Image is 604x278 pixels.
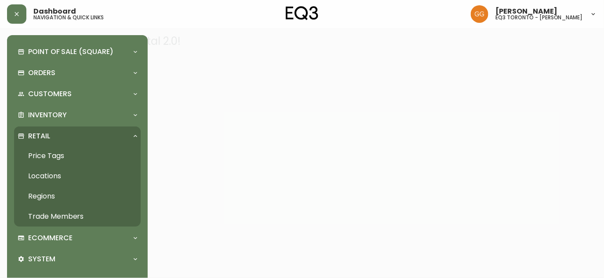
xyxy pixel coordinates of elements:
[28,89,72,99] p: Customers
[33,8,76,15] span: Dashboard
[28,131,50,141] p: Retail
[14,228,141,248] div: Ecommerce
[33,15,104,20] h5: navigation & quick links
[14,249,141,269] div: System
[28,254,55,264] p: System
[28,47,113,57] p: Point of Sale (Square)
[14,186,141,206] a: Regions
[14,146,141,166] a: Price Tags
[14,206,141,227] a: Trade Members
[28,110,67,120] p: Inventory
[14,166,141,186] a: Locations
[14,105,141,125] div: Inventory
[28,233,73,243] p: Ecommerce
[28,68,55,78] p: Orders
[471,5,488,23] img: dbfc93a9366efef7dcc9a31eef4d00a7
[286,6,318,20] img: logo
[495,15,583,20] h5: eq3 toronto - [PERSON_NAME]
[495,8,557,15] span: [PERSON_NAME]
[14,42,141,61] div: Point of Sale (Square)
[14,84,141,104] div: Customers
[14,126,141,146] div: Retail
[14,63,141,83] div: Orders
